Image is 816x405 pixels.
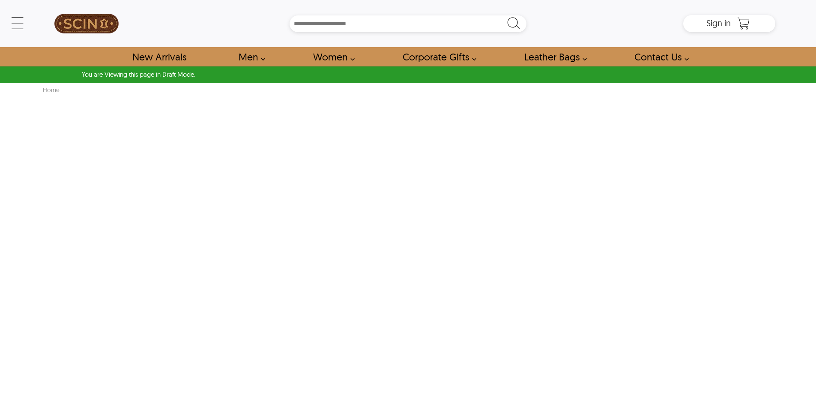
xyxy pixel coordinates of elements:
[82,70,735,79] div: You are Viewing this page in Draft Mode.
[229,47,270,66] a: shop men's leather jackets
[625,47,693,66] a: contact-us
[123,47,196,66] a: Shop New Arrivals
[706,21,731,27] a: Sign in
[514,47,592,66] a: Shop Leather Bags
[54,4,119,43] img: SCIN
[303,47,359,66] a: Shop Women Leather Jackets
[706,18,731,28] span: Sign in
[41,4,132,43] a: SCIN
[735,17,752,30] a: Shopping Cart
[41,86,62,94] div: Home
[393,47,481,66] a: Shop Leather Corporate Gifts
